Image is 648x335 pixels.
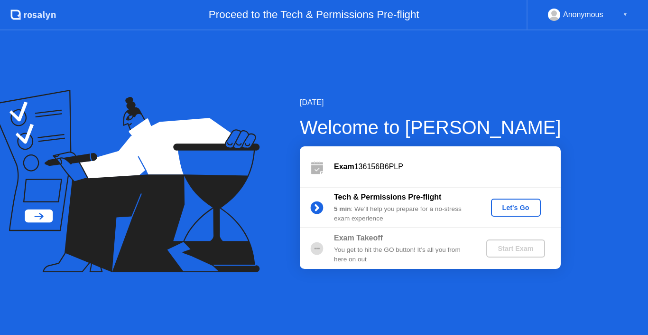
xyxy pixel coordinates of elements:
[334,245,471,265] div: You get to hit the GO button! It’s all you from here on out
[334,163,354,171] b: Exam
[334,161,561,172] div: 136156B6PLP
[334,204,471,224] div: : We’ll help you prepare for a no-stress exam experience
[486,239,545,258] button: Start Exam
[563,9,603,21] div: Anonymous
[491,199,541,217] button: Let's Go
[334,193,441,201] b: Tech & Permissions Pre-flight
[300,113,561,142] div: Welcome to [PERSON_NAME]
[623,9,628,21] div: ▼
[300,97,561,108] div: [DATE]
[495,204,537,211] div: Let's Go
[490,245,541,252] div: Start Exam
[334,234,383,242] b: Exam Takeoff
[334,205,351,212] b: 5 min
